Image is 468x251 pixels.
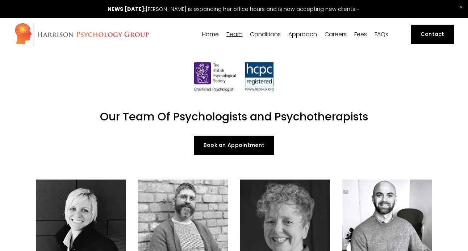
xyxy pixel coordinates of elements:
[189,58,279,95] img: HCPC Registered Psychologists London
[325,31,347,38] a: Careers
[354,31,367,38] a: Fees
[14,22,149,46] img: Harrison Psychology Group
[226,32,243,37] span: Team
[36,110,432,123] h1: Our Team Of Psychologists and Psychotherapists
[250,31,281,38] a: folder dropdown
[375,31,388,38] a: FAQs
[194,136,274,155] a: Book an Appointment
[226,31,243,38] a: folder dropdown
[288,32,317,37] span: Approach
[250,32,281,37] span: Conditions
[411,25,454,44] a: Contact
[288,31,317,38] a: folder dropdown
[202,31,219,38] a: Home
